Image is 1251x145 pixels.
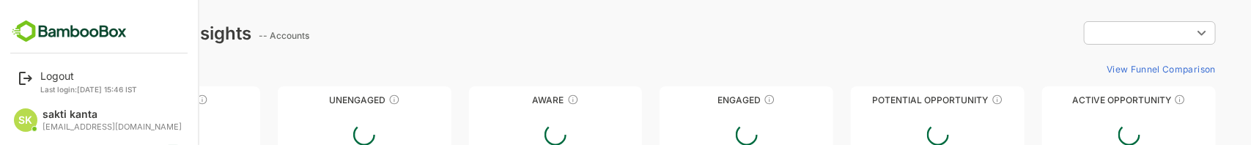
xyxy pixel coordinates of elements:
[1123,94,1134,105] div: These accounts have open opportunities which might be at any of the Sales Stages
[40,70,137,82] div: Logout
[207,30,262,41] ag: -- Accounts
[35,23,200,44] div: Dashboard Insights
[516,94,528,105] div: These accounts have just entered the buying cycle and need further nurturing
[43,108,182,121] div: sakti kanta
[7,18,131,45] img: BambooboxFullLogoMark.5f36c76dfaba33ec1ec1367b70bb1252.svg
[991,94,1165,105] div: Active Opportunity
[1033,20,1165,46] div: ​
[800,94,973,105] div: Potential Opportunity
[145,94,157,105] div: These accounts have not been engaged with for a defined time period
[226,94,400,105] div: Unengaged
[712,94,724,105] div: These accounts are warm, further nurturing would qualify them to MQAs
[14,108,37,132] div: SK
[608,94,782,105] div: Engaged
[418,94,591,105] div: Aware
[40,85,137,94] p: Last login: [DATE] 15:46 IST
[35,94,209,105] div: Unreached
[337,94,349,105] div: These accounts have not shown enough engagement and need nurturing
[1049,57,1165,81] button: View Funnel Comparison
[940,94,952,105] div: These accounts are MQAs and can be passed on to Inside Sales
[43,122,182,132] div: [EMAIL_ADDRESS][DOMAIN_NAME]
